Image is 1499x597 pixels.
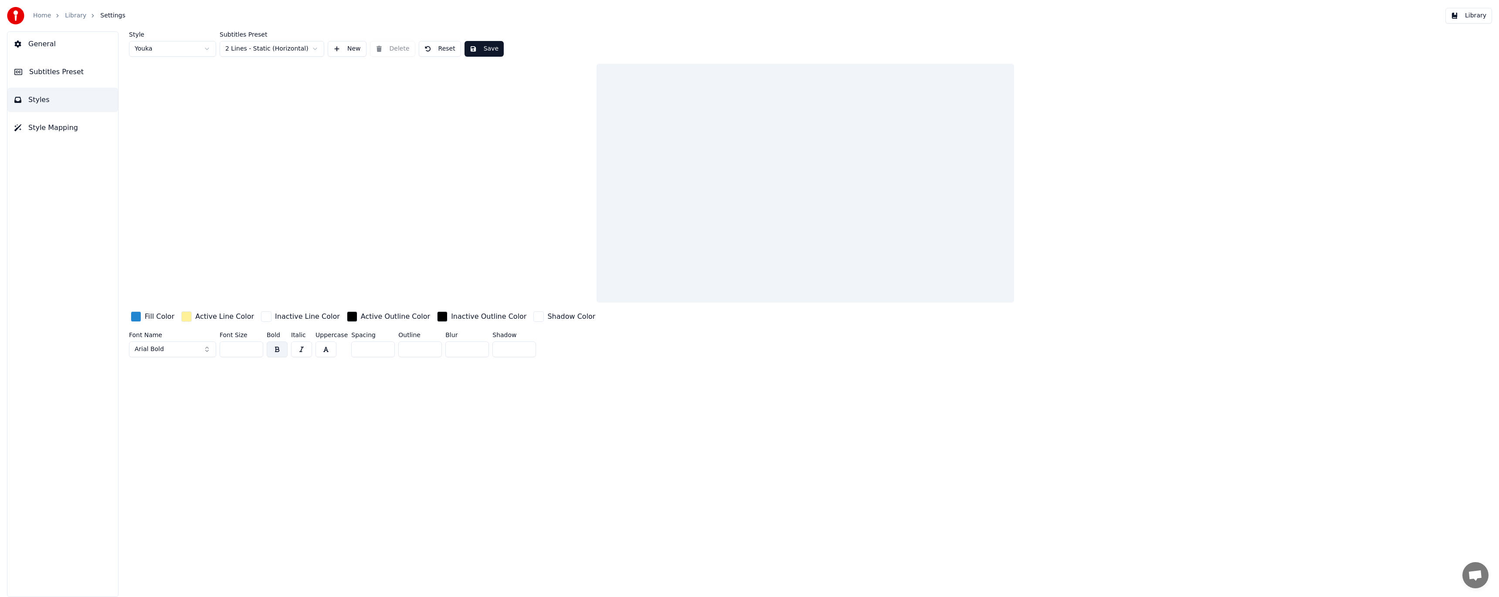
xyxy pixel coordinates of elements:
button: Save [465,41,504,57]
button: Active Line Color [180,310,256,324]
label: Shadow [492,332,536,338]
button: Fill Color [129,310,176,324]
button: Subtitles Preset [7,60,118,84]
label: Uppercase [315,332,348,338]
button: Active Outline Color [345,310,432,324]
div: Active Line Color [195,311,254,322]
span: Style Mapping [28,123,78,133]
label: Subtitles Preset [220,31,324,38]
label: Style [129,31,216,38]
button: Style Mapping [7,116,118,140]
div: Inactive Line Color [275,311,340,322]
button: Reset [419,41,461,57]
label: Bold [267,332,288,338]
button: Inactive Outline Color [435,310,528,324]
label: Blur [445,332,489,338]
a: Home [33,11,51,20]
span: Arial Bold [135,345,164,354]
span: Styles [28,95,50,105]
a: Library [65,11,86,20]
label: Font Name [129,332,216,338]
span: General [28,39,56,49]
label: Outline [398,332,442,338]
button: Inactive Line Color [259,310,342,324]
label: Font Size [220,332,263,338]
div: Inactive Outline Color [451,311,526,322]
span: Subtitles Preset [29,67,84,77]
button: Shadow Color [532,310,597,324]
img: youka [7,7,24,24]
label: Italic [291,332,312,338]
button: Styles [7,88,118,112]
div: Fill Color [145,311,174,322]
div: Active Outline Color [361,311,430,322]
button: New [328,41,366,57]
span: Settings [100,11,125,20]
div: Shadow Color [547,311,595,322]
label: Spacing [351,332,395,338]
div: チャットを開く [1462,562,1489,588]
button: General [7,32,118,56]
nav: breadcrumb [33,11,125,20]
button: Library [1445,8,1492,24]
